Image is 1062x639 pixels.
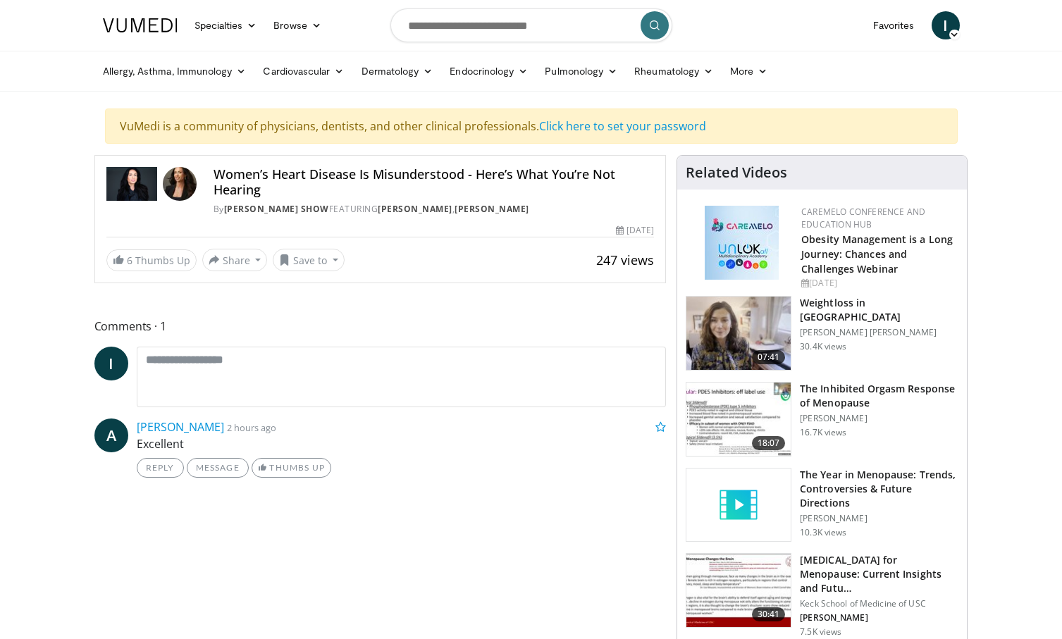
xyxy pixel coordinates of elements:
[800,427,846,438] p: 16.7K views
[455,203,529,215] a: [PERSON_NAME]
[686,553,958,638] a: 30:41 [MEDICAL_DATA] for Menopause: Current Insights and Futu… Keck School of Medicine of USC [PE...
[596,252,654,268] span: 247 views
[227,421,276,434] small: 2 hours ago
[202,249,268,271] button: Share
[378,203,452,215] a: [PERSON_NAME]
[752,607,786,621] span: 30:41
[800,413,958,424] p: [PERSON_NAME]
[106,249,197,271] a: 6 Thumbs Up
[353,57,442,85] a: Dermatology
[800,598,958,609] p: Keck School of Medicine of USC
[441,57,536,85] a: Endocrinology
[539,118,706,134] a: Click here to set your password
[626,57,722,85] a: Rheumatology
[127,254,132,267] span: 6
[686,469,791,542] img: video_placeholder_short.svg
[137,419,224,435] a: [PERSON_NAME]
[686,297,791,370] img: 9983fed1-7565-45be-8934-aef1103ce6e2.150x105_q85_crop-smart_upscale.jpg
[265,11,330,39] a: Browse
[686,383,791,456] img: 283c0f17-5e2d-42ba-a87c-168d447cdba4.150x105_q85_crop-smart_upscale.jpg
[686,164,787,181] h4: Related Videos
[686,296,958,371] a: 07:41 Weightloss in [GEOGRAPHIC_DATA] [PERSON_NAME] [PERSON_NAME] 30.4K views
[254,57,352,85] a: Cardiovascular
[800,612,958,624] p: [PERSON_NAME]
[686,468,958,542] a: The Year in Menopause: Trends, Controversies & Future Directions [PERSON_NAME] 10.3K views
[800,341,846,352] p: 30.4K views
[801,232,953,275] a: Obesity Management is a Long Journey: Chances and Challenges Webinar
[105,108,958,144] div: VuMedi is a community of physicians, dentists, and other clinical professionals.
[137,435,667,452] p: Excellent
[932,11,960,39] a: I
[752,436,786,450] span: 18:07
[390,8,672,42] input: Search topics, interventions
[103,18,178,32] img: VuMedi Logo
[94,317,667,335] span: Comments 1
[186,11,266,39] a: Specialties
[106,167,157,201] img: Dr. Gabrielle Lyon Show
[616,224,654,237] div: [DATE]
[214,203,654,216] div: By FEATURING ,
[865,11,923,39] a: Favorites
[187,458,249,478] a: Message
[800,553,958,595] h3: [MEDICAL_DATA] for Menopause: Current Insights and Futu…
[800,468,958,510] h3: The Year in Menopause: Trends, Controversies & Future Directions
[252,458,331,478] a: Thumbs Up
[224,203,329,215] a: [PERSON_NAME] Show
[752,350,786,364] span: 07:41
[800,513,958,524] p: [PERSON_NAME]
[94,418,128,452] a: A
[273,249,345,271] button: Save to
[94,57,255,85] a: Allergy, Asthma, Immunology
[800,327,958,338] p: [PERSON_NAME] [PERSON_NAME]
[163,167,197,201] img: Avatar
[686,554,791,627] img: 47271b8a-94f4-49c8-b914-2a3d3af03a9e.150x105_q85_crop-smart_upscale.jpg
[800,527,846,538] p: 10.3K views
[801,206,925,230] a: CaReMeLO Conference and Education Hub
[94,347,128,380] a: I
[800,382,958,410] h3: The Inhibited Orgasm Response of Menopause
[686,382,958,457] a: 18:07 The Inhibited Orgasm Response of Menopause [PERSON_NAME] 16.7K views
[722,57,776,85] a: More
[800,626,841,638] p: 7.5K views
[801,277,956,290] div: [DATE]
[705,206,779,280] img: 45df64a9-a6de-482c-8a90-ada250f7980c.png.150x105_q85_autocrop_double_scale_upscale_version-0.2.jpg
[214,167,654,197] h4: Women’s Heart Disease Is Misunderstood - Here’s What You’re Not Hearing
[137,458,184,478] a: Reply
[536,57,626,85] a: Pulmonology
[800,296,958,324] h3: Weightloss in [GEOGRAPHIC_DATA]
